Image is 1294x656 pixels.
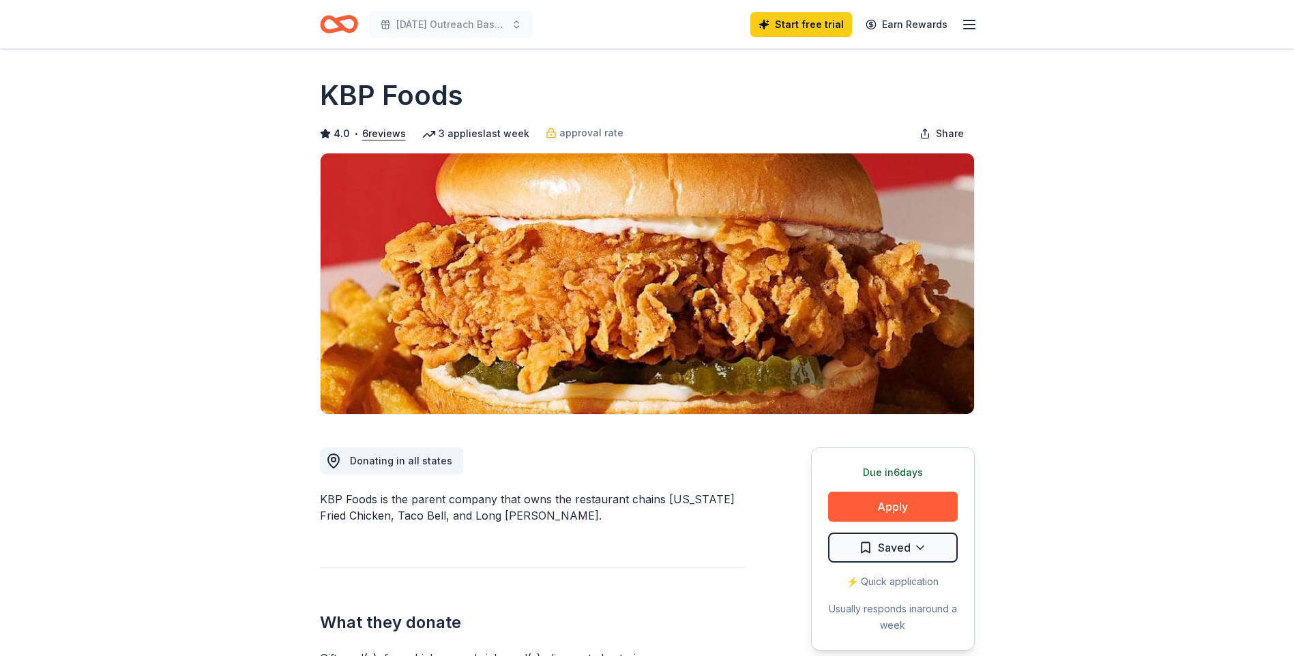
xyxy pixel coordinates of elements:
button: Saved [828,533,958,563]
a: approval rate [546,125,623,141]
span: 4.0 [334,125,350,142]
span: Donating in all states [350,455,452,466]
h1: KBP Foods [320,76,463,115]
h2: What they donate [320,612,746,633]
div: Due in 6 days [828,464,958,481]
span: • [353,128,358,139]
button: [DATE] Outreach Baskets [369,11,533,38]
div: KBP Foods is the parent company that owns the restaurant chains [US_STATE] Fried Chicken, Taco Be... [320,491,746,524]
div: ⚡️ Quick application [828,573,958,590]
div: 3 applies last week [422,125,529,142]
a: Earn Rewards [857,12,956,37]
button: Apply [828,492,958,522]
div: Usually responds in around a week [828,601,958,633]
span: Share [936,125,964,142]
span: [DATE] Outreach Baskets [396,16,505,33]
img: Image for KBP Foods [321,153,974,414]
a: Home [320,8,358,40]
a: Start free trial [750,12,852,37]
span: Saved [878,539,911,556]
button: Share [909,120,975,147]
button: 6reviews [362,125,406,142]
span: approval rate [559,125,623,141]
